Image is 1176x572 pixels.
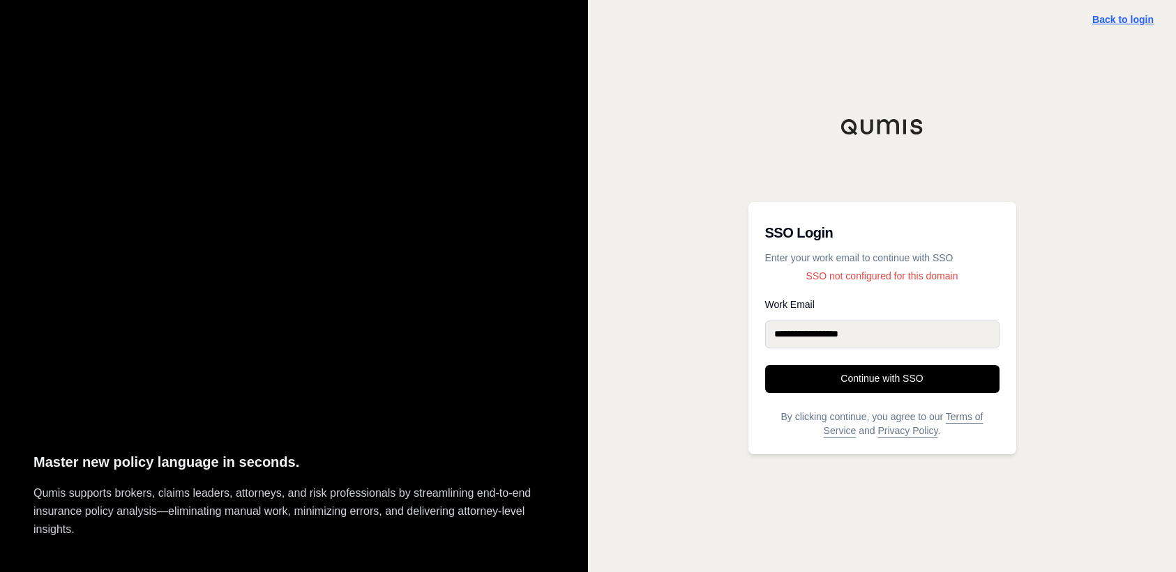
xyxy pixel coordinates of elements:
[765,251,1000,265] p: Enter your work email to continue with SSO
[877,425,937,436] a: Privacy Policy
[765,365,1000,393] button: Continue with SSO
[765,300,1000,309] label: Work Email
[33,451,555,474] p: Master new policy language in seconds.
[765,219,1000,247] h3: SSO Login
[765,269,1000,283] p: SSO not configured for this domain
[33,484,555,539] p: Qumis supports brokers, claims leaders, attorneys, and risk professionals by streamlining end-to-...
[1092,14,1154,25] a: Back to login
[840,118,924,135] img: Qumis
[765,410,1000,438] p: By clicking continue, you agree to our and .
[824,411,983,436] a: Terms of Service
